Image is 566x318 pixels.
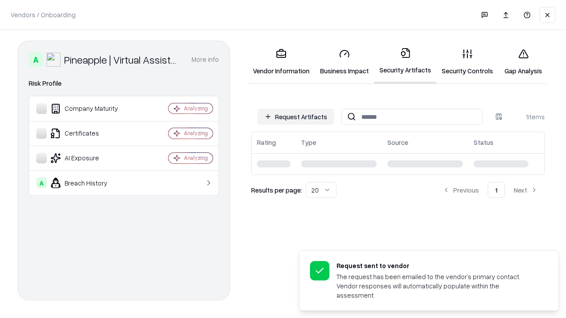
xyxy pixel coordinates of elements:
img: Pineapple | Virtual Assistant Agency [46,53,61,67]
div: Rating [257,138,276,147]
div: Pineapple | Virtual Assistant Agency [64,53,181,67]
div: Source [387,138,408,147]
div: The request has been emailed to the vendor’s primary contact. Vendor responses will automatically... [337,272,537,300]
div: Analyzing [184,129,208,137]
a: Gap Analysis [498,42,548,83]
div: Risk Profile [29,78,219,89]
div: 1 items [509,112,545,121]
nav: pagination [436,182,545,198]
div: AI Exposure [36,153,142,163]
div: Analyzing [184,154,208,162]
div: Analyzing [184,105,208,112]
div: A [36,178,47,188]
a: Security Controls [436,42,498,83]
a: Security Artifacts [374,41,436,83]
div: Request sent to vendor [337,261,537,270]
a: Vendor Information [248,42,315,83]
div: Breach History [36,178,142,188]
div: Status [474,138,493,147]
a: Business Impact [315,42,374,83]
p: Results per page: [251,185,302,195]
button: 1 [488,182,505,198]
button: More info [191,52,219,68]
div: A [29,53,43,67]
div: Type [301,138,316,147]
div: Company Maturity [36,103,142,114]
button: Request Artifacts [257,109,334,125]
p: Vendors / Onboarding [11,10,76,19]
div: Certificates [36,128,142,139]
